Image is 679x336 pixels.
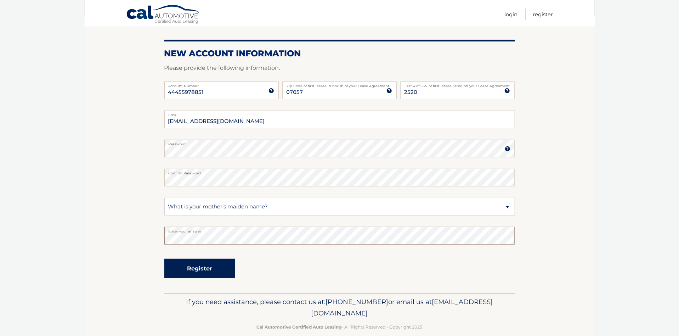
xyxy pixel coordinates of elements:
img: tooltip.svg [504,88,510,94]
a: Login [505,9,518,20]
label: Zip Code of first lessee in box 1b of your Lease Agreement [282,82,397,87]
input: Account Number [164,82,279,99]
p: - All Rights Reserved - Copyright 2025 [169,323,510,331]
a: Cal Automotive [126,5,200,25]
img: tooltip.svg [386,88,392,94]
label: Last 4 of SSN of first lessee listed on your Lease Agreement [400,82,515,87]
img: tooltip.svg [505,146,510,152]
p: Please provide the following information. [164,63,515,73]
input: SSN or EIN (last 4 digits only) [400,82,515,99]
p: If you need assistance, please contact us at: or email us at [169,296,510,319]
span: [PHONE_NUMBER] [326,298,389,306]
label: Confirm Password [164,169,515,174]
h2: New Account Information [164,48,515,59]
label: Enter your answer [164,227,515,233]
input: Email [164,111,515,128]
label: Account Number [164,82,279,87]
a: Register [533,9,553,20]
span: [EMAIL_ADDRESS][DOMAIN_NAME] [311,298,493,317]
button: Register [164,259,235,278]
input: Zip Code [282,82,397,99]
label: Email [164,111,515,116]
label: Password [164,140,515,145]
strong: Cal Automotive Certified Auto Leasing [257,324,342,330]
img: tooltip.svg [268,88,274,94]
